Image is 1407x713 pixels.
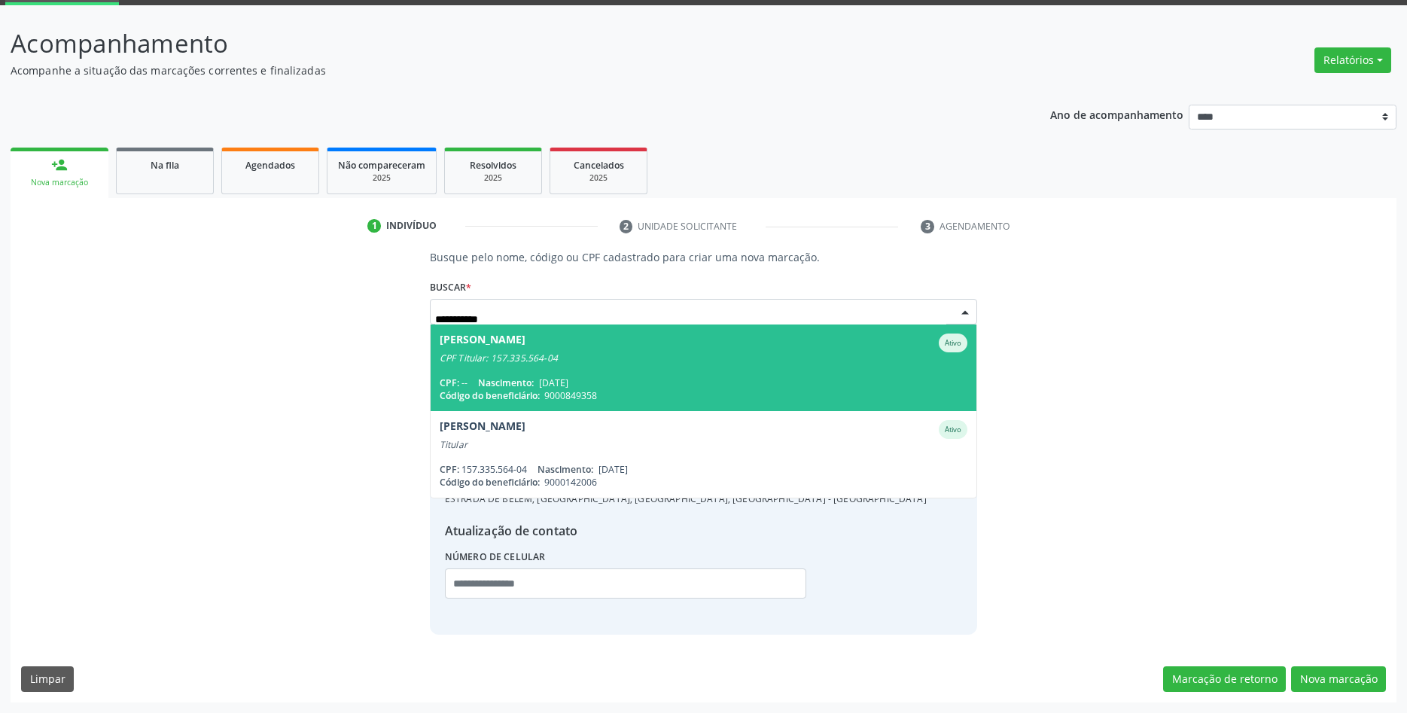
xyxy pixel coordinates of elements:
div: [PERSON_NAME] [440,334,525,352]
label: Buscar [430,276,471,299]
div: 2025 [338,172,425,184]
div: 157.335.564-04 [440,463,967,476]
p: Busque pelo nome, código ou CPF cadastrado para criar uma nova marcação. [430,249,977,265]
span: Agendados [245,159,295,172]
button: Relatórios [1314,47,1391,73]
span: Não compareceram [338,159,425,172]
span: 9000142006 [544,476,597,489]
div: person_add [51,157,68,173]
div: 2025 [561,172,636,184]
span: CPF: [440,376,459,389]
p: Acompanhamento [11,25,981,62]
span: Nascimento: [538,463,593,476]
button: Limpar [21,666,74,692]
span: 9000849358 [544,389,597,402]
span: Cancelados [574,159,624,172]
span: Código do beneficiário: [440,389,540,402]
small: Ativo [945,425,961,434]
div: Indivíduo [386,219,437,233]
div: -- [440,376,967,389]
span: Código do beneficiário: [440,476,540,489]
div: 1 [367,219,381,233]
span: CPF: [440,463,459,476]
div: 2025 [455,172,531,184]
span: Resolvidos [470,159,516,172]
span: [DATE] [539,376,568,389]
span: [DATE] [598,463,628,476]
span: Nascimento: [478,376,534,389]
div: [PERSON_NAME] [440,420,525,439]
div: Titular [440,439,967,451]
div: Atualização de contato [445,522,927,540]
div: ESTRADA DE BELEM, [GEOGRAPHIC_DATA], [GEOGRAPHIC_DATA], [GEOGRAPHIC_DATA] - [GEOGRAPHIC_DATA] [445,492,927,506]
label: Número de celular [445,545,546,568]
div: Nova marcação [21,177,98,188]
span: Na fila [151,159,179,172]
div: CPF Titular: 157.335.564-04 [440,352,967,364]
p: Ano de acompanhamento [1050,105,1183,123]
p: Acompanhe a situação das marcações correntes e finalizadas [11,62,981,78]
button: Marcação de retorno [1163,666,1286,692]
small: Ativo [945,338,961,348]
button: Nova marcação [1291,666,1386,692]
